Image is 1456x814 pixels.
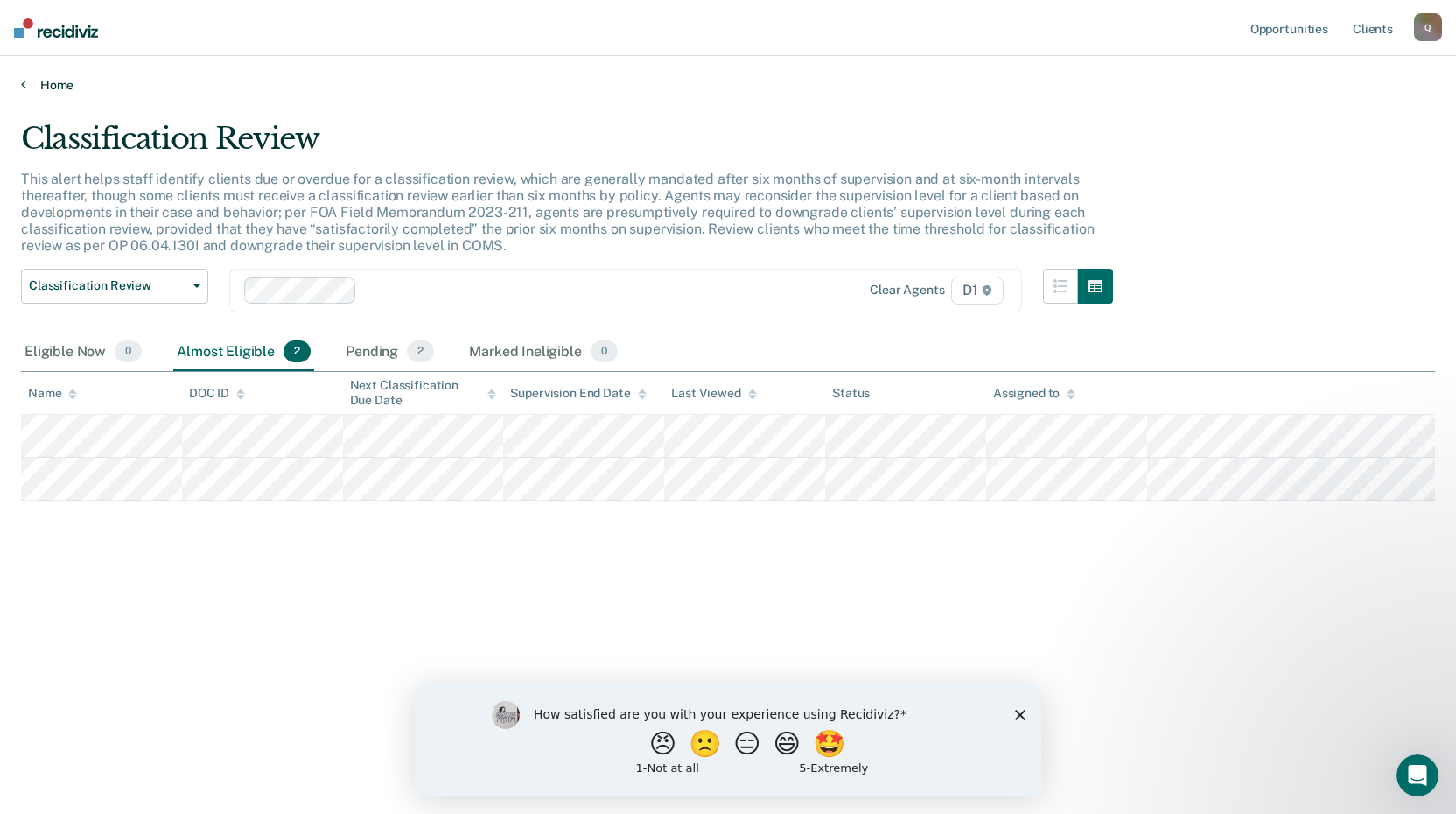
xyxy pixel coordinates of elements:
[510,386,646,401] div: Supervision End Date
[342,333,437,372] div: Pending2
[465,333,621,372] div: Marked Ineligible0
[115,340,142,363] span: 0
[21,77,1435,93] a: Home
[21,121,1113,171] div: Classification Review
[14,18,98,38] img: Recidiviz
[671,386,756,401] div: Last Viewed
[832,386,870,401] div: Status
[283,340,311,363] span: 2
[173,333,314,372] div: Almost Eligible2
[21,333,145,372] div: Eligible Now0
[21,269,208,304] button: Classification Review
[407,340,434,363] span: 2
[993,386,1075,401] div: Assigned to
[189,386,245,401] div: DOC ID
[29,278,186,293] span: Classification Review
[1396,754,1438,796] iframe: Intercom live chat
[28,386,77,401] div: Name
[870,283,944,298] div: Clear agents
[21,171,1094,255] p: This alert helps staff identify clients due or overdue for a classification review, which are gen...
[350,378,497,408] div: Next Classification Due Date
[1414,13,1442,41] button: Q
[591,340,618,363] span: 0
[951,277,1004,305] span: D1
[415,684,1041,796] iframe: Survey by Kim from Recidiviz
